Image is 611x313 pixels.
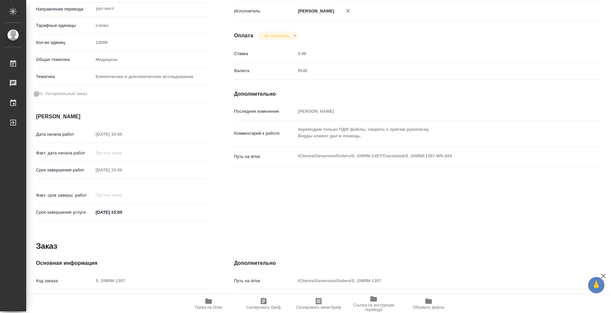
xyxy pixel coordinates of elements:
input: Пустое поле [93,129,151,139]
h4: Дополнительно [234,90,604,98]
button: Не оплачена [262,33,291,39]
input: Пустое поле [296,107,573,116]
h2: Заказ [36,241,57,251]
p: Кол-во единиц [36,39,93,46]
p: [PERSON_NAME] [296,8,334,14]
button: Скопировать мини-бриф [291,295,346,313]
span: Скопировать бриф [246,305,281,310]
p: Тарифные единицы [36,22,93,29]
p: Направление перевода [36,6,93,12]
input: Пустое поле [93,148,151,158]
input: Пустое поле [93,38,208,47]
p: Исполнитель [234,8,296,14]
p: Валюта [234,68,296,74]
input: Пустое поле [296,276,573,285]
p: Ставка [234,50,296,57]
textarea: переводим только ПДФ файлы, сверять с оригом рукописку. Ворды клиент дал в помощь. [296,124,573,142]
p: Код заказа [36,278,93,284]
span: Папка на Drive [195,305,222,310]
p: Общая тематика [36,56,93,63]
p: Последнее изменение [234,108,296,115]
p: Факт. срок заверш. работ [36,192,93,199]
div: Медицина [93,54,208,65]
input: Пустое поле [296,293,573,303]
div: RUB [296,65,573,76]
span: 🙏 [591,278,602,292]
div: слово [93,20,208,31]
h4: Основная информация [36,259,208,267]
input: Пустое поле [296,49,573,58]
input: Пустое поле [93,165,151,175]
input: ✎ Введи что-нибудь [93,207,151,217]
h4: Оплата [234,32,253,40]
span: Ссылка на инструкции перевода [350,303,397,312]
h4: [PERSON_NAME] [36,113,208,121]
button: Обновить файлы [401,295,456,313]
p: Факт. дата начала работ [36,150,93,156]
button: Удалить исполнителя [341,4,355,18]
p: Путь на drive [234,278,296,284]
span: Обновить файлы [413,305,445,310]
p: Дата начала работ [36,131,93,138]
input: Пустое поле [93,293,208,303]
p: Путь на drive [234,153,296,160]
div: Не оплачена [258,31,299,40]
p: Срок завершения услуги [36,209,93,216]
div: Клинические и доклинические исследования [93,71,208,82]
button: Папка на Drive [181,295,236,313]
button: Скопировать бриф [236,295,291,313]
span: Скопировать мини-бриф [296,305,341,310]
h4: Дополнительно [234,259,604,267]
button: Ссылка на инструкции перевода [346,295,401,313]
p: Тематика [36,73,93,80]
span: Нотариальный заказ [46,90,87,97]
p: Срок завершения работ [36,167,93,173]
button: 🙏 [588,277,604,293]
input: Пустое поле [93,276,208,285]
p: Комментарий к работе [234,130,296,137]
textarea: /Clients/Generium/Orders/S_GNRM-1357/Translated/S_GNRM-1357-WK-020 [296,150,573,162]
input: Пустое поле [93,190,151,200]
